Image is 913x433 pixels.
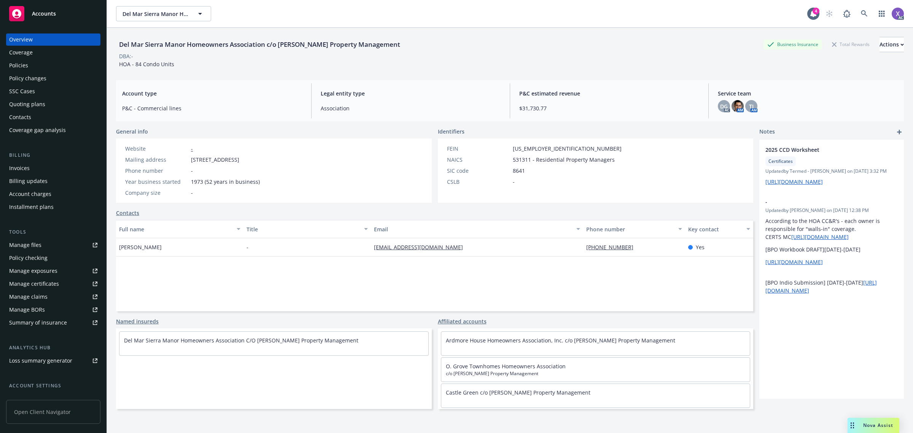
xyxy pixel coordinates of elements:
[9,291,48,303] div: Manage claims
[119,225,232,233] div: Full name
[6,151,100,159] div: Billing
[519,89,699,97] span: P&C estimated revenue
[6,265,100,277] a: Manage exposures
[32,11,56,17] span: Accounts
[191,167,193,175] span: -
[446,389,590,396] a: Castle Green c/o [PERSON_NAME] Property Management
[9,252,48,264] div: Policy checking
[6,278,100,290] a: Manage certificates
[732,100,744,112] img: photo
[447,167,510,175] div: SIC code
[895,127,904,137] a: add
[519,104,699,112] span: $31,730.77
[438,127,464,135] span: Identifiers
[759,192,904,301] div: -Updatedby [PERSON_NAME] on [DATE] 12:38 PMAccording to the HOA CC&R's - each owner is responsibl...
[116,6,211,21] button: Del Mar Sierra Manor Homeowners Association c/o [PERSON_NAME] Property Management
[586,225,674,233] div: Phone number
[446,337,675,344] a: Ardmore House Homeowners Association, Inc. c/o [PERSON_NAME] Property Management
[763,40,822,49] div: Business Insurance
[765,198,878,206] span: -
[765,168,898,175] span: Updated by Termed - [PERSON_NAME] on [DATE] 3:32 PM
[759,127,775,137] span: Notes
[9,317,67,329] div: Summary of insurance
[685,220,753,238] button: Key contact
[765,245,898,253] p: [BPO Workbook DRAFT][DATE]-[DATE]
[124,337,358,344] a: Del Mar Sierra Manor Homeowners Association C/O [PERSON_NAME] Property Management
[116,127,148,135] span: General info
[6,252,100,264] a: Policy checking
[6,304,100,316] a: Manage BORs
[718,89,898,97] span: Service team
[765,178,823,185] a: [URL][DOMAIN_NAME]
[9,278,59,290] div: Manage certificates
[857,6,872,21] a: Search
[191,178,260,186] span: 1973 (52 years in business)
[6,85,100,97] a: SSC Cases
[6,400,100,424] span: Open Client Navigator
[247,243,248,251] span: -
[125,145,188,153] div: Website
[447,145,510,153] div: FEIN
[438,317,487,325] a: Affiliated accounts
[513,156,615,164] span: 531311 - Residential Property Managers
[321,104,501,112] span: Association
[839,6,854,21] a: Report a Bug
[119,243,162,251] span: [PERSON_NAME]
[759,140,904,192] div: 2025 CCD WorksheetCertificatesUpdatedby Termed - [PERSON_NAME] on [DATE] 3:32 PM[URL][DOMAIN_NAME]
[9,111,31,123] div: Contacts
[848,418,899,433] button: Nova Assist
[6,239,100,251] a: Manage files
[720,102,728,110] span: DG
[765,258,823,266] a: [URL][DOMAIN_NAME]
[446,363,566,370] a: O. Grove Townhomes Homeowners Association
[9,239,41,251] div: Manage files
[765,217,898,241] p: According to the HOA CC&R's - each owner is responsible for "walls-in" coverage. CERTS MC
[822,6,837,21] a: Start snowing
[848,418,857,433] div: Drag to move
[9,33,33,46] div: Overview
[749,102,754,110] span: TJ
[9,98,45,110] div: Quoting plans
[6,393,100,405] a: Service team
[446,370,746,377] span: c/o [PERSON_NAME] Property Management
[6,46,100,59] a: Coverage
[191,145,193,152] a: -
[122,10,188,18] span: Del Mar Sierra Manor Homeowners Association c/o [PERSON_NAME] Property Management
[513,145,622,153] span: [US_EMPLOYER_IDENTIFICATION_NUMBER]
[880,37,904,52] button: Actions
[9,85,35,97] div: SSC Cases
[9,162,30,174] div: Invoices
[6,291,100,303] a: Manage claims
[6,201,100,213] a: Installment plans
[116,209,139,217] a: Contacts
[696,243,705,251] span: Yes
[6,162,100,174] a: Invoices
[513,178,515,186] span: -
[874,6,889,21] a: Switch app
[122,104,302,112] span: P&C - Commercial lines
[892,8,904,20] img: photo
[119,60,174,68] span: HOA - 84 Condo Units
[374,225,572,233] div: Email
[9,46,33,59] div: Coverage
[125,156,188,164] div: Mailing address
[813,8,819,14] div: 4
[6,59,100,72] a: Policies
[9,188,51,200] div: Account charges
[6,355,100,367] a: Loss summary generator
[9,265,57,277] div: Manage exposures
[9,201,54,213] div: Installment plans
[9,175,48,187] div: Billing updates
[6,98,100,110] a: Quoting plans
[9,72,46,84] div: Policy changes
[447,178,510,186] div: CSLB
[9,124,66,136] div: Coverage gap analysis
[6,228,100,236] div: Tools
[125,178,188,186] div: Year business started
[116,40,403,49] div: Del Mar Sierra Manor Homeowners Association c/o [PERSON_NAME] Property Management
[6,344,100,352] div: Analytics hub
[191,156,239,164] span: [STREET_ADDRESS]
[6,382,100,390] div: Account settings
